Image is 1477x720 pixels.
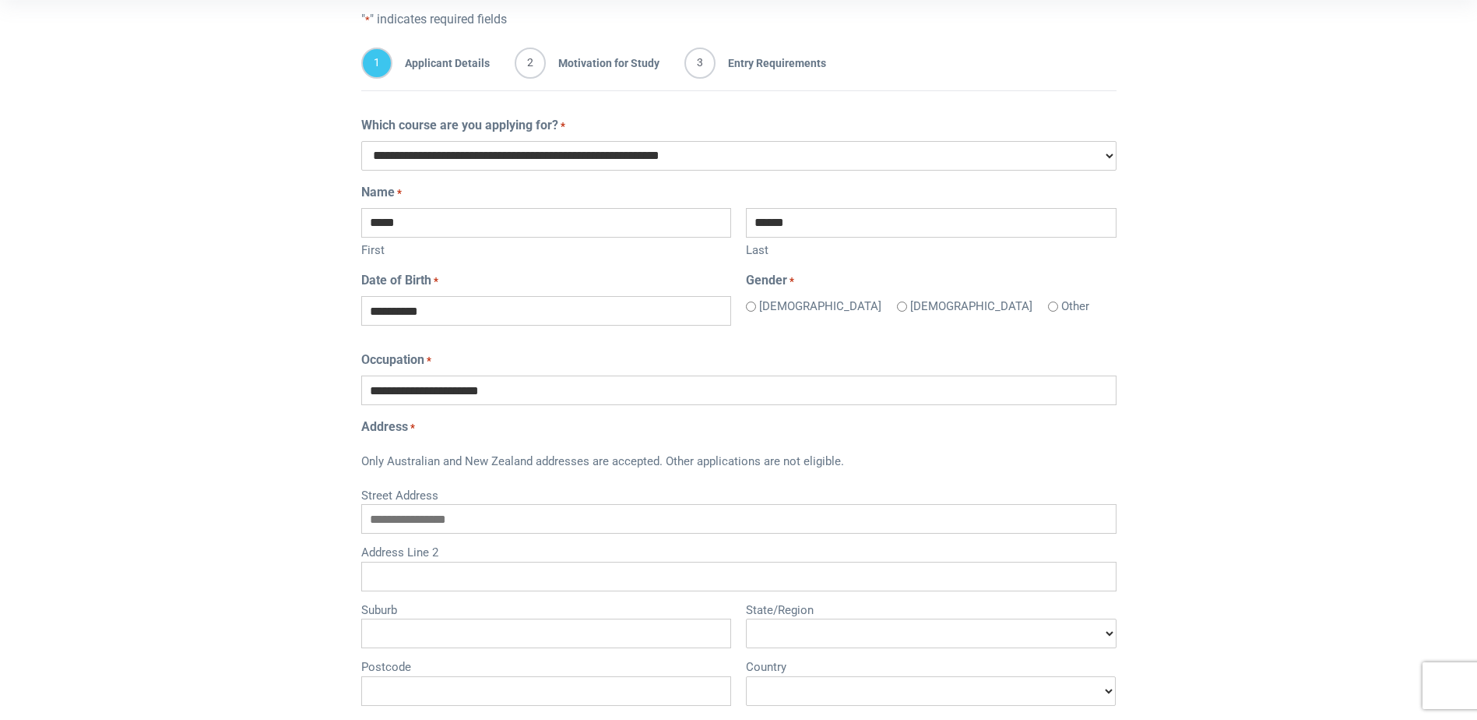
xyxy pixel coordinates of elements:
[361,655,731,676] label: Postcode
[361,238,731,259] label: First
[746,655,1116,676] label: Country
[361,443,1117,483] div: Only Australian and New Zealand addresses are accepted. Other applications are not eligible.
[759,298,881,316] label: [DEMOGRAPHIC_DATA]
[361,483,1117,505] label: Street Address
[392,48,490,79] span: Applicant Details
[361,10,1117,29] p: " " indicates required fields
[361,351,431,369] label: Occupation
[361,540,1117,562] label: Address Line 2
[746,598,1116,619] label: State/Region
[361,418,1117,436] legend: Address
[746,238,1116,259] label: Last
[746,271,1116,290] legend: Gender
[515,48,546,79] span: 2
[361,183,1117,202] legend: Name
[716,48,826,79] span: Entry Requirements
[361,271,438,290] label: Date of Birth
[361,116,565,135] label: Which course are you applying for?
[684,48,716,79] span: 3
[361,598,731,619] label: Suburb
[910,298,1032,316] label: [DEMOGRAPHIC_DATA]
[1061,298,1089,316] label: Other
[361,48,392,79] span: 1
[546,48,659,79] span: Motivation for Study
